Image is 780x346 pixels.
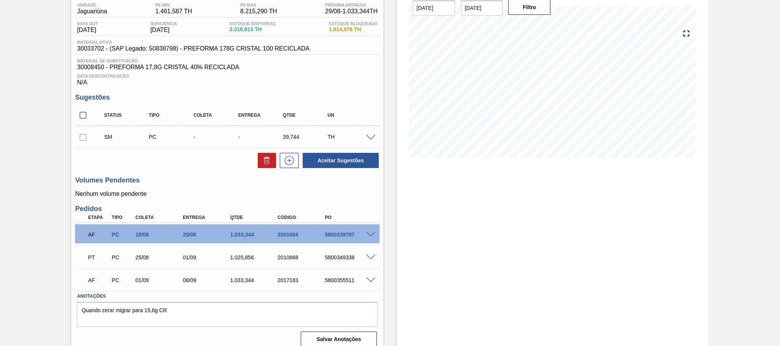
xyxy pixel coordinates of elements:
span: 30033702 - (SAP Legado: 50838798) - PREFORMA 178G CRISTAL 100 RECICLADA [77,45,309,52]
span: Jaguariúna [77,8,107,15]
div: 01/09/2025 [181,254,234,260]
span: Próxima Entrega [325,3,378,7]
div: 5800349338 [323,254,376,260]
span: 1.461,587 TH [155,8,192,15]
span: Unidade [77,3,107,7]
div: Aceitar Sugestões [299,152,380,169]
div: 25/08/2025 [181,232,234,238]
div: 01/09/2025 [134,277,187,283]
input: dd/mm/yyyy [413,0,455,16]
div: 39,744 [281,134,331,140]
div: - [191,134,242,140]
p: AF [88,232,109,238]
p: Nenhum volume pendente [75,190,380,197]
div: 5800339797 [323,232,376,238]
span: Material ativo [77,40,309,44]
span: Suficiência [150,21,177,26]
div: 2001664 [276,232,329,238]
span: 29/08 - 1.033,344 TH [325,8,378,15]
span: 30008450 - PREFORMA 17,8G CRISTAL 40% RECICLADA [77,64,378,71]
div: Coleta [134,215,187,220]
label: Anotações [77,291,378,302]
div: Tipo [110,215,135,220]
div: Aguardando Faturamento [86,226,111,243]
span: PE MIN [155,3,192,7]
div: 1.025,856 [228,254,282,260]
div: Pedido em Trânsito [86,249,111,266]
div: TH [326,134,376,140]
div: Aguardando Faturamento [86,272,111,289]
div: Nova sugestão [276,153,299,168]
p: AF [88,277,109,283]
span: 1.814,976 TH [329,27,378,32]
div: UN [326,113,376,118]
div: N/A [75,71,380,86]
div: Excluir Sugestões [254,153,276,168]
div: Coleta [191,113,242,118]
span: 3.318,913 TH [230,27,276,32]
p: PT [88,254,109,260]
div: Qtde [281,113,331,118]
div: Tipo [147,113,197,118]
div: Status [102,113,152,118]
span: [DATE] [77,27,98,33]
div: Pedido de Compra [110,277,135,283]
span: Estoque Disponível [230,21,276,26]
div: Etapa [86,215,111,220]
div: 5800355511 [323,277,376,283]
div: 25/08/2025 [134,254,187,260]
div: PO [323,215,376,220]
input: dd/mm/yyyy [461,0,503,16]
div: - [236,134,287,140]
div: Pedido de Compra [110,254,135,260]
h3: Pedidos [75,205,380,213]
h3: Sugestões [75,94,380,102]
span: Data out [77,21,98,26]
span: PE MAX [240,3,277,7]
span: [DATE] [150,27,177,33]
div: 2017183 [276,277,329,283]
span: 8.215,290 TH [240,8,277,15]
span: Data Descontinuação [77,74,378,78]
div: Sugestão Manual [102,134,152,140]
h3: Volumes Pendentes [75,176,380,184]
div: 18/08/2025 [134,232,187,238]
div: Pedido de Compra [110,232,135,238]
textarea: Quando zerar migrar para 15,6g CR [77,302,378,327]
span: Estoque Bloqueado [329,21,378,26]
div: Entrega [236,113,287,118]
div: Código [276,215,329,220]
span: Material de Substituição [77,59,378,63]
div: Qtde [228,215,282,220]
div: 1.033,344 [228,232,282,238]
div: 1.033,344 [228,277,282,283]
button: Aceitar Sugestões [303,153,379,168]
div: Entrega [181,215,234,220]
div: 08/09/2025 [181,277,234,283]
div: Pedido de Compra [147,134,197,140]
div: 2010868 [276,254,329,260]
